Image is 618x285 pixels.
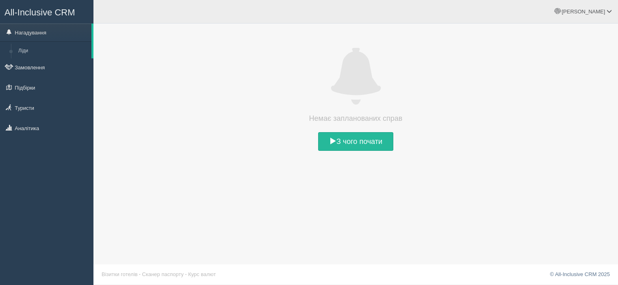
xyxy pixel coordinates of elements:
a: © All-Inclusive CRM 2025 [550,271,610,277]
h4: Немає запланованих справ [295,113,417,124]
a: Ліди [15,44,91,58]
a: Курс валют [188,271,216,277]
a: Візитки готелів [102,271,138,277]
a: З чого почати [318,132,393,151]
span: All-Inclusive CRM [4,7,75,17]
span: [PERSON_NAME] [562,9,605,15]
span: · [139,271,141,277]
a: All-Inclusive CRM [0,0,93,23]
a: Сканер паспорту [142,271,184,277]
span: · [185,271,187,277]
